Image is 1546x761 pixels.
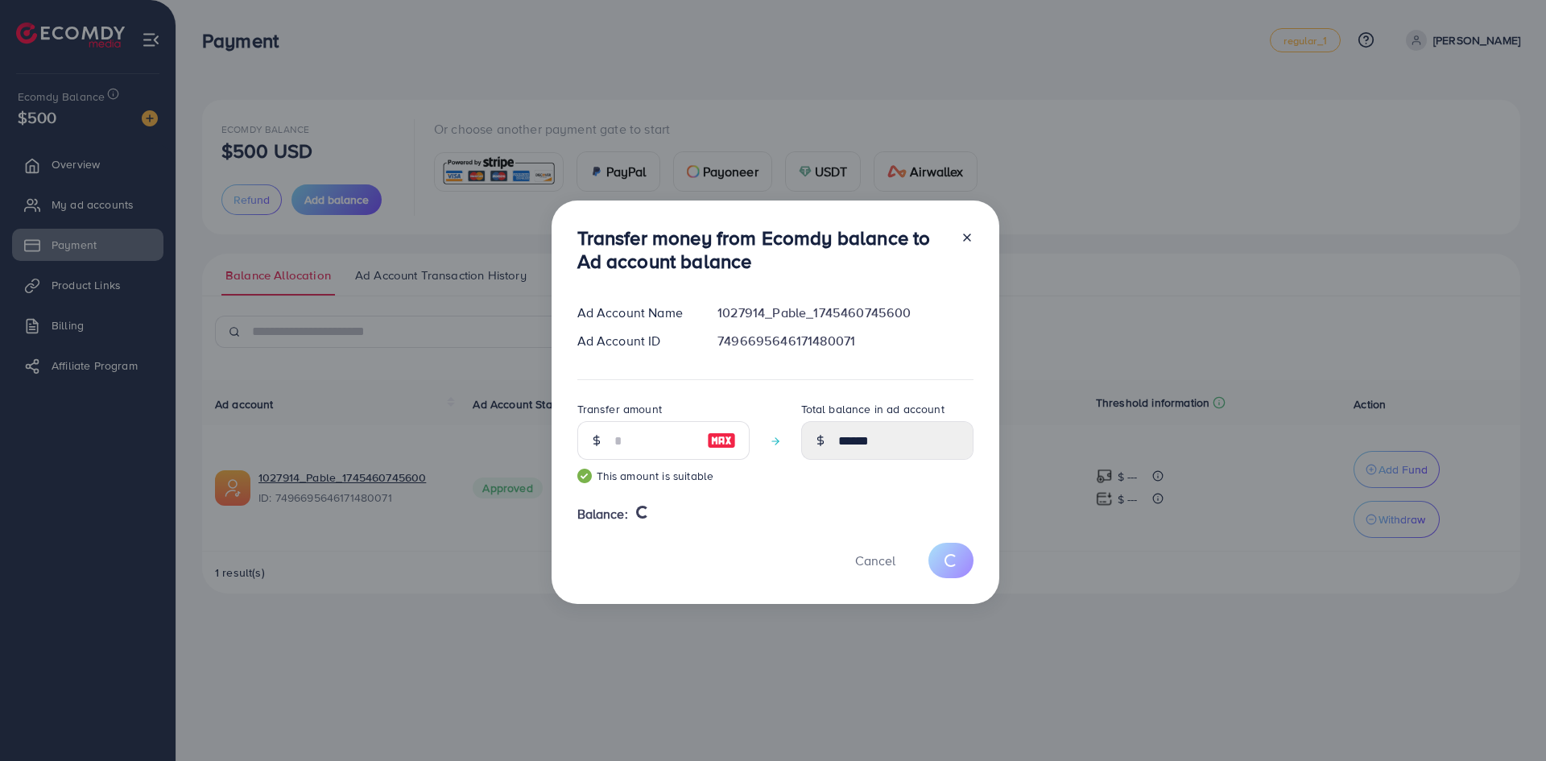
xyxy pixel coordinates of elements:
[705,304,986,322] div: 1027914_Pable_1745460745600
[577,401,662,417] label: Transfer amount
[835,543,916,577] button: Cancel
[855,552,895,569] span: Cancel
[801,401,945,417] label: Total balance in ad account
[1478,689,1534,749] iframe: Chat
[705,332,986,350] div: 7496695646171480071
[577,469,592,483] img: guide
[707,431,736,450] img: image
[564,332,705,350] div: Ad Account ID
[577,505,628,523] span: Balance:
[577,468,750,484] small: This amount is suitable
[564,304,705,322] div: Ad Account Name
[577,226,948,273] h3: Transfer money from Ecomdy balance to Ad account balance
